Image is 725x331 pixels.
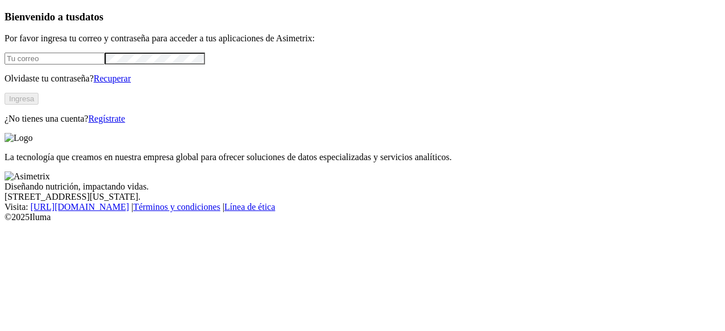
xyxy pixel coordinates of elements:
p: Olvidaste tu contraseña? [5,74,720,84]
a: [URL][DOMAIN_NAME] [31,202,129,212]
img: Asimetrix [5,171,50,182]
span: datos [79,11,104,23]
img: Logo [5,133,33,143]
div: [STREET_ADDRESS][US_STATE]. [5,192,720,202]
a: Términos y condiciones [133,202,220,212]
div: Diseñando nutrición, impactando vidas. [5,182,720,192]
p: La tecnología que creamos en nuestra empresa global para ofrecer soluciones de datos especializad... [5,152,720,162]
a: Recuperar [93,74,131,83]
a: Línea de ética [224,202,275,212]
a: Regístrate [88,114,125,123]
div: © 2025 Iluma [5,212,720,222]
h3: Bienvenido a tus [5,11,720,23]
input: Tu correo [5,53,105,65]
p: Por favor ingresa tu correo y contraseña para acceder a tus aplicaciones de Asimetrix: [5,33,720,44]
div: Visita : | | [5,202,720,212]
p: ¿No tienes una cuenta? [5,114,720,124]
button: Ingresa [5,93,39,105]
